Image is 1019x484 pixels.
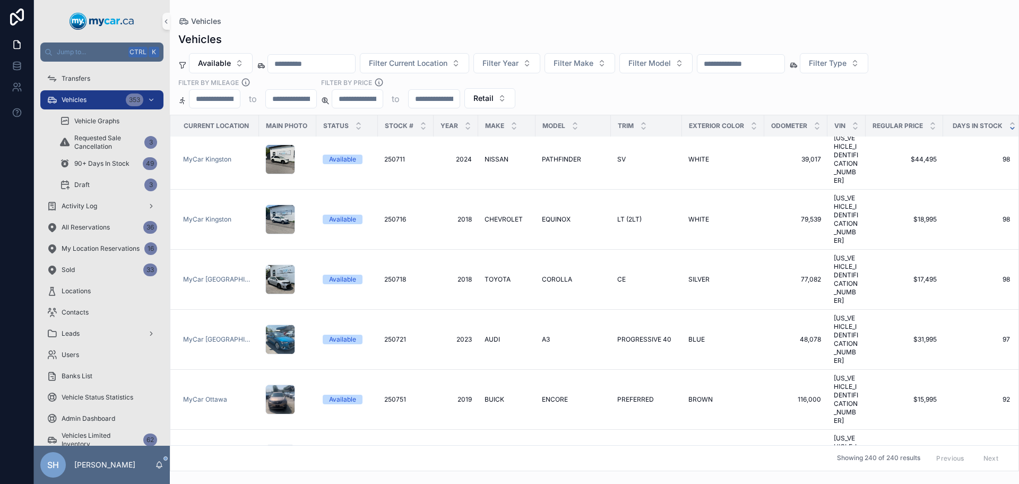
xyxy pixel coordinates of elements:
[944,155,1010,164] a: 98
[178,78,239,87] label: Filter By Mileage
[771,155,821,164] span: 39,017
[40,409,163,428] a: Admin Dashboard
[360,53,469,73] button: Select Button
[440,155,472,164] a: 2024
[873,122,923,130] span: Regular Price
[183,335,253,344] a: MyCar [GEOGRAPHIC_DATA]
[688,275,710,284] span: SILVER
[323,335,372,344] a: Available
[872,215,937,224] span: $18,995
[144,136,157,149] div: 3
[771,335,821,344] a: 48,078
[837,454,920,463] span: Showing 240 of 240 results
[485,155,508,164] span: NISSAN
[473,93,494,104] span: Retail
[834,254,859,305] a: [US_VEHICLE_IDENTIFICATION_NUMBER]
[62,351,79,359] span: Users
[617,215,676,224] a: LT (2LT)
[485,335,500,344] span: AUDI
[619,53,693,73] button: Select Button
[542,395,605,404] a: ENCORE
[40,69,163,88] a: Transfers
[545,53,615,73] button: Select Button
[688,275,758,284] a: SILVER
[482,58,519,69] span: Filter Year
[944,215,1010,224] a: 98
[485,215,529,224] a: CHEVROLET
[128,47,148,57] span: Ctrl
[771,395,821,404] a: 116,000
[143,221,157,234] div: 36
[40,388,163,407] a: Vehicle Status Statistics
[183,395,227,404] span: MyCar Ottawa
[34,62,170,446] div: scrollable content
[74,460,135,470] p: [PERSON_NAME]
[384,335,406,344] span: 250721
[771,275,821,284] a: 77,082
[834,314,859,365] span: [US_VEHICLE_IDENTIFICATION_NUMBER]
[688,335,705,344] span: BLUE
[53,154,163,173] a: 90+ Days In Stock49
[542,275,572,284] span: COROLLA
[617,155,676,164] a: SV
[62,287,91,295] span: Locations
[440,395,472,404] span: 2019
[384,215,406,224] span: 250716
[872,335,937,344] span: $31,995
[872,395,937,404] a: $15,995
[62,372,92,380] span: Banks List
[40,282,163,301] a: Locations
[183,275,253,284] span: MyCar [GEOGRAPHIC_DATA]
[40,345,163,364] a: Users
[249,92,257,105] p: to
[53,133,163,152] a: Requested Sale Cancellation3
[74,159,129,168] span: 90+ Days In Stock
[944,275,1010,284] span: 98
[143,157,157,170] div: 49
[384,395,406,404] span: 250751
[485,395,529,404] a: BUICK
[40,43,163,62] button: Jump to...CtrlK
[329,335,356,344] div: Available
[688,155,758,164] a: WHITE
[441,122,458,130] span: Year
[384,275,427,284] a: 250718
[321,78,372,87] label: FILTER BY PRICE
[384,335,427,344] a: 250721
[872,275,937,284] a: $17,495
[834,134,859,185] a: [US_VEHICLE_IDENTIFICATION_NUMBER]
[266,122,307,130] span: Main Photo
[688,215,758,224] a: WHITE
[40,324,163,343] a: Leads
[440,215,472,224] a: 2018
[542,335,550,344] span: A3
[385,122,413,130] span: Stock #
[872,155,937,164] span: $44,495
[40,197,163,216] a: Activity Log
[944,335,1010,344] span: 97
[542,215,571,224] span: EQUINOX
[834,374,859,425] span: [US_VEHICLE_IDENTIFICATION_NUMBER]
[688,395,713,404] span: BROWN
[198,58,231,69] span: Available
[542,395,568,404] span: ENCORE
[183,215,231,224] span: MyCar Kingston
[183,155,231,164] a: MyCar Kingston
[62,244,140,253] span: My Location Reservations
[384,395,427,404] a: 250751
[40,90,163,109] a: Vehicles353
[183,155,253,164] a: MyCar Kingston
[40,260,163,279] a: Sold33
[53,112,163,131] a: Vehicle Graphs
[440,275,472,284] a: 2018
[47,458,59,471] span: SH
[126,94,143,106] div: 353
[323,395,372,404] a: Available
[688,395,758,404] a: BROWN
